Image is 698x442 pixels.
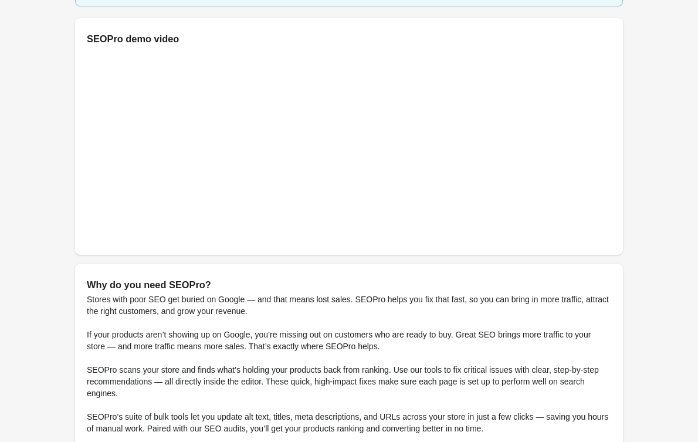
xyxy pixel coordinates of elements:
h3: Why do you need SEOPro? [87,279,611,291]
p: SEOPro’s suite of bulk tools let you update alt text, titles, meta descriptions, and URLs across ... [87,411,611,434]
p: If your products aren’t showing up on Google, you’re missing out on customers who are ready to bu... [87,329,611,352]
p: Stores with poor SEO get buried on Google — and that means lost sales. SEOPro helps you fix that ... [87,293,611,317]
h3: SEOPro demo video [87,33,611,45]
p: SEOPro scans your store and finds what’s holding your products back from ranking. Use our tools t... [87,364,611,399]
